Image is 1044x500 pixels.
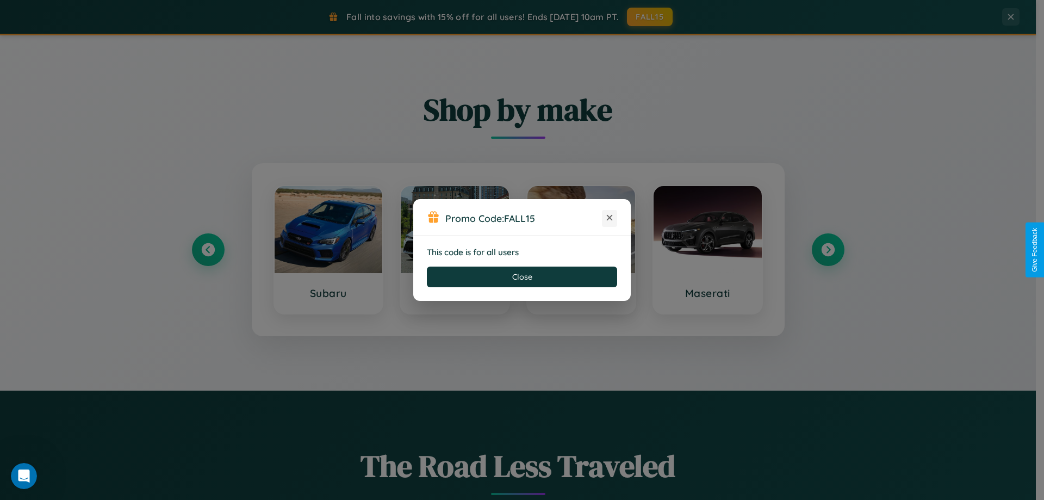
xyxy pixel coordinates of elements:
div: Give Feedback [1031,228,1039,272]
h3: Promo Code: [445,212,602,224]
b: FALL15 [504,212,535,224]
button: Close [427,267,617,287]
strong: This code is for all users [427,247,519,257]
iframe: Intercom live chat [11,463,37,489]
